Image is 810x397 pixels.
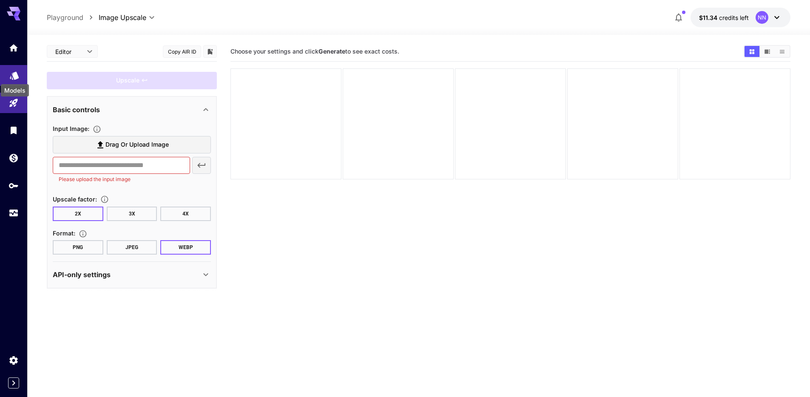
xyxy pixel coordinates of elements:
span: Upscale factor : [53,196,97,203]
button: Show media in list view [775,46,790,57]
div: Settings [9,355,19,366]
p: Please upload the input image [59,175,184,184]
button: 4X [160,207,211,221]
div: Library [9,125,19,136]
span: $11.34 [699,14,719,21]
button: PNG [53,240,103,255]
button: WEBP [160,240,211,255]
button: Choose the file format for the output image. [75,230,91,238]
p: API-only settings [53,269,111,280]
div: Playground [9,98,19,108]
button: 2X [53,207,103,221]
div: Basic controls [53,99,211,120]
p: Basic controls [53,105,100,115]
span: credits left [719,14,749,21]
div: Wallet [9,153,19,163]
button: JPEG [107,240,157,255]
div: API-only settings [53,264,211,285]
div: $11.33611 [699,13,749,22]
button: 3X [107,207,157,221]
a: Playground [47,12,83,23]
span: Input Image : [53,125,89,132]
div: API Keys [9,180,19,191]
span: Choose your settings and click to see exact costs. [230,48,399,55]
span: Format : [53,230,75,237]
div: Home [9,43,19,53]
button: Show media in grid view [745,46,759,57]
div: Please fill the prompt [47,72,217,89]
b: Generate [318,48,345,55]
nav: breadcrumb [47,12,99,23]
span: Editor [55,47,82,56]
button: Specifies the input image to be processed. [89,125,105,133]
label: Drag or upload image [53,136,211,153]
div: Usage [9,208,19,218]
button: Copy AIR ID [163,45,201,58]
button: Add to library [206,46,214,57]
span: Drag or upload image [105,139,169,150]
div: Show media in grid viewShow media in video viewShow media in list view [744,45,790,58]
span: Image Upscale [99,12,146,23]
div: NN [756,11,768,24]
button: Choose the level of upscaling to be performed on the image. [97,195,112,204]
button: $11.33611NN [691,8,790,27]
button: Expand sidebar [8,377,19,388]
div: Models [1,84,29,96]
button: Show media in video view [760,46,775,57]
div: Models [9,68,20,78]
